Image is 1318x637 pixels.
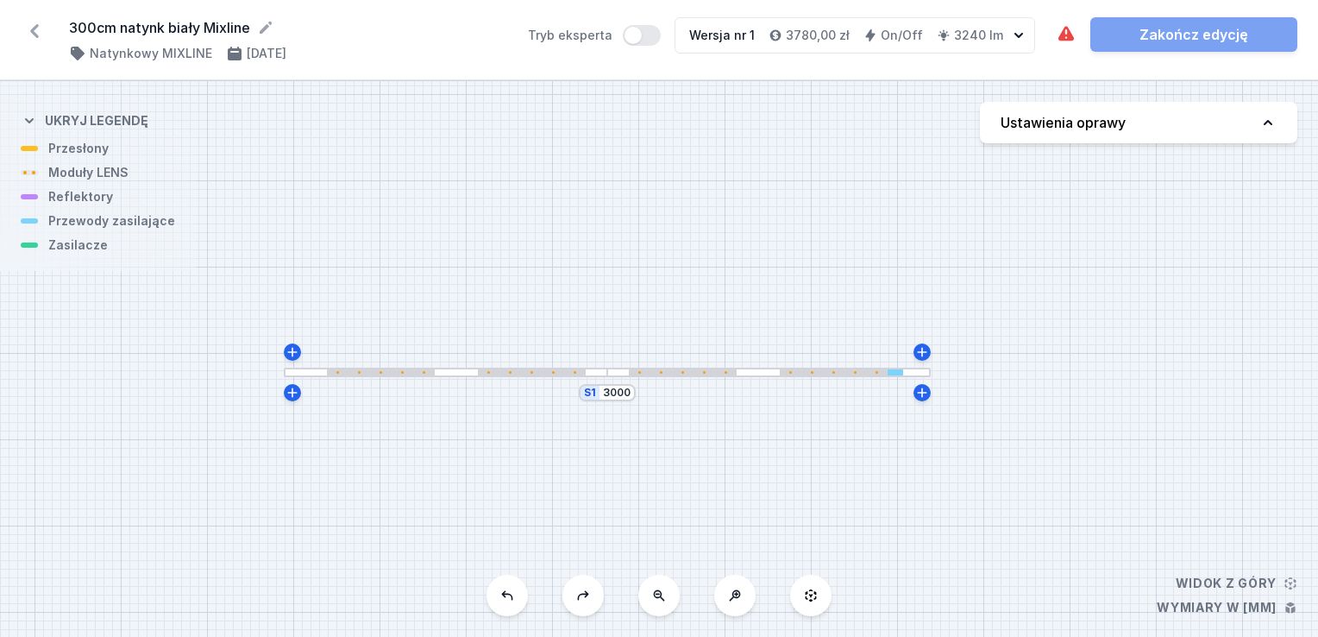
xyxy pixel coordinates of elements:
h4: 3240 lm [954,27,1003,44]
label: Tryb eksperta [528,25,661,46]
input: Wymiar [mm] [603,386,631,400]
button: Wersja nr 13780,00 złOn/Off3240 lm [675,17,1035,54]
button: Ukryj legendę [21,98,148,140]
div: Wersja nr 1 [689,27,755,44]
h4: 3780,00 zł [786,27,850,44]
h4: Natynkowy MIXLINE [90,45,212,62]
button: Tryb eksperta [623,25,661,46]
button: Ustawienia oprawy [980,102,1297,143]
h4: Ukryj legendę [45,112,148,129]
h4: Ustawienia oprawy [1001,112,1126,133]
form: 300cm natynk biały Mixline [69,17,507,38]
h4: On/Off [881,27,923,44]
button: Edytuj nazwę projektu [257,19,274,36]
h4: [DATE] [247,45,286,62]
